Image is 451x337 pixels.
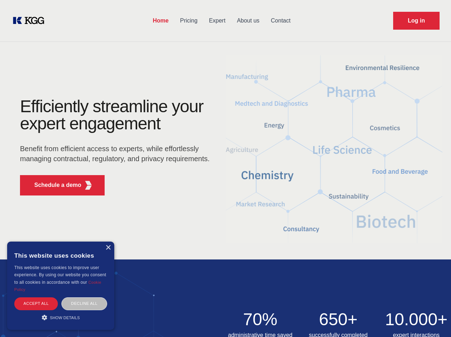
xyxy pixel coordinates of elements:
button: Schedule a demoKGG Fifth Element RED [20,175,105,195]
h1: Efficiently streamline your expert engagement [20,98,214,132]
div: Accept all [14,297,58,310]
a: Pricing [174,11,203,30]
a: Expert [203,11,231,30]
h2: 650+ [304,311,373,328]
a: Contact [265,11,296,30]
a: About us [231,11,265,30]
span: Show details [50,316,80,320]
a: Cookie Policy [14,280,101,292]
a: Home [147,11,174,30]
a: KOL Knowledge Platform: Talk to Key External Experts (KEE) [11,15,50,26]
div: Decline all [61,297,107,310]
p: Schedule a demo [34,181,81,189]
div: Show details [14,314,107,321]
span: This website uses cookies to improve user experience. By using our website you consent to all coo... [14,265,106,285]
img: KGG Fifth Element RED [226,46,443,252]
div: This website uses cookies [14,247,107,264]
h2: 70% [226,311,295,328]
p: Benefit from efficient access to experts, while effortlessly managing contractual, regulatory, an... [20,144,214,164]
iframe: Chat Widget [415,303,451,337]
a: Request Demo [393,12,440,30]
img: KGG Fifth Element RED [84,181,93,190]
div: Close [105,245,111,251]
